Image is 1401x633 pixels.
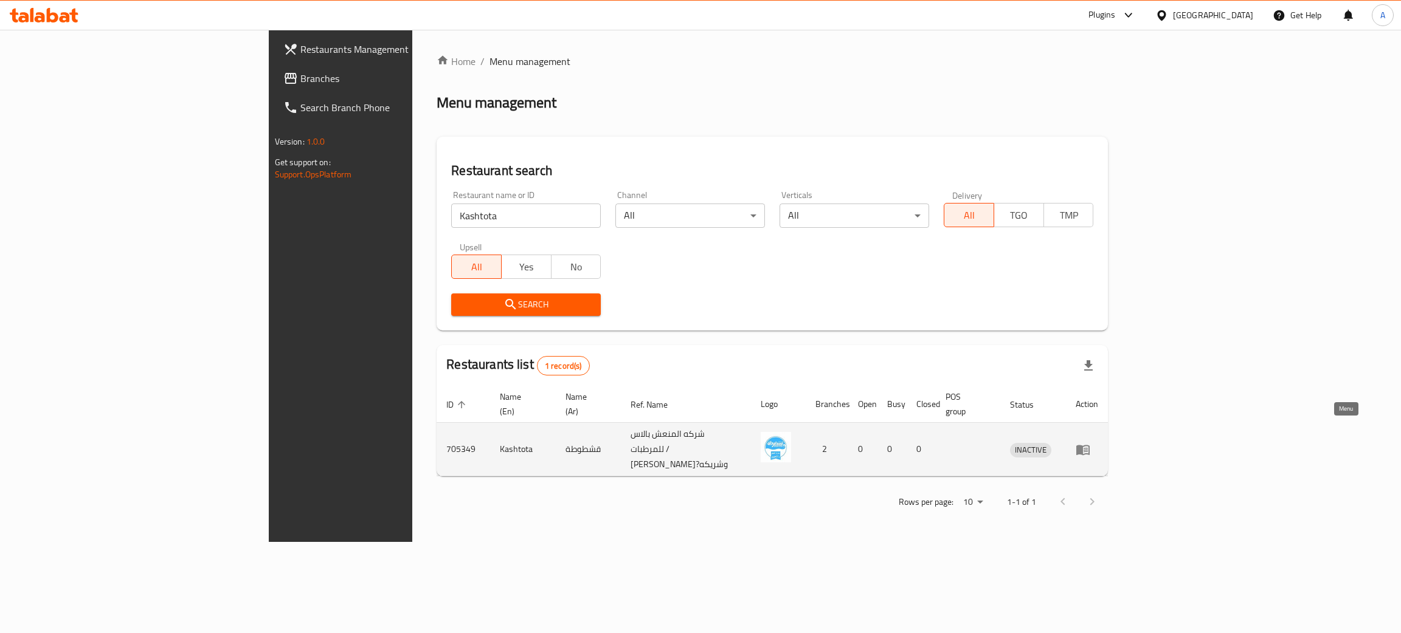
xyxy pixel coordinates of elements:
[275,154,331,170] span: Get support on:
[848,386,877,423] th: Open
[556,423,621,476] td: قشطوطة
[446,355,589,375] h2: Restaurants list
[556,258,597,276] span: No
[457,258,497,276] span: All
[1066,386,1108,423] th: Action
[275,134,305,149] span: Version:
[1380,9,1385,22] span: A
[437,54,1108,69] nav: breadcrumb
[275,166,352,182] a: Support.OpsPlatform
[949,207,989,224] span: All
[1007,494,1036,510] p: 1-1 of 1
[877,423,907,476] td: 0
[551,255,601,279] button: No
[566,389,606,419] span: Name (Ar)
[1074,351,1103,380] div: Export file
[621,423,751,476] td: شركه المنعش بالاس للمرطبات / [PERSON_NAME]?وشريكه
[300,42,493,56] span: Restaurants Management
[1043,203,1094,227] button: TMP
[944,203,994,227] button: All
[999,207,1039,224] span: TGO
[1010,397,1050,412] span: Status
[274,93,503,122] a: Search Branch Phone
[451,255,502,279] button: All
[751,386,806,423] th: Logo
[877,386,907,423] th: Busy
[994,203,1044,227] button: TGO
[806,423,848,476] td: 2
[1049,207,1089,224] span: TMP
[899,494,953,510] p: Rows per page:
[615,204,765,228] div: All
[500,389,541,419] span: Name (En)
[538,360,589,372] span: 1 record(s)
[1173,9,1253,22] div: [GEOGRAPHIC_DATA]
[780,204,929,228] div: All
[489,54,570,69] span: Menu management
[461,297,591,312] span: Search
[451,204,601,228] input: Search for restaurant name or ID..
[490,423,556,476] td: Kashtota
[1088,8,1115,22] div: Plugins
[946,389,986,419] span: POS group
[507,258,547,276] span: Yes
[907,423,936,476] td: 0
[451,162,1093,180] h2: Restaurant search
[761,432,791,462] img: Kashtota
[300,71,493,86] span: Branches
[806,386,848,423] th: Branches
[848,423,877,476] td: 0
[1010,443,1051,457] div: INACTIVE
[501,255,552,279] button: Yes
[1010,443,1051,457] span: INACTIVE
[537,356,590,375] div: Total records count
[306,134,325,149] span: 1.0.0
[460,242,482,251] label: Upsell
[952,191,983,199] label: Delivery
[907,386,936,423] th: Closed
[274,64,503,93] a: Branches
[958,493,988,512] div: Rows per page:
[274,35,503,64] a: Restaurants Management
[451,293,601,316] button: Search
[300,100,493,115] span: Search Branch Phone
[631,397,683,412] span: Ref. Name
[437,386,1108,476] table: enhanced table
[446,397,469,412] span: ID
